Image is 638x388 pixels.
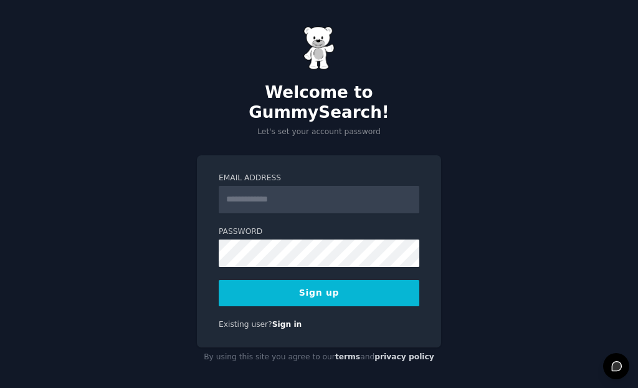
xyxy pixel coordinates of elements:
a: Sign in [272,320,302,329]
span: Existing user? [219,320,272,329]
h2: Welcome to GummySearch! [197,83,441,122]
a: privacy policy [374,352,434,361]
label: Password [219,226,419,238]
img: Gummy Bear [303,26,335,70]
button: Sign up [219,280,419,306]
a: terms [335,352,360,361]
label: Email Address [219,173,419,184]
div: By using this site you agree to our and [197,347,441,367]
p: Let's set your account password [197,127,441,138]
